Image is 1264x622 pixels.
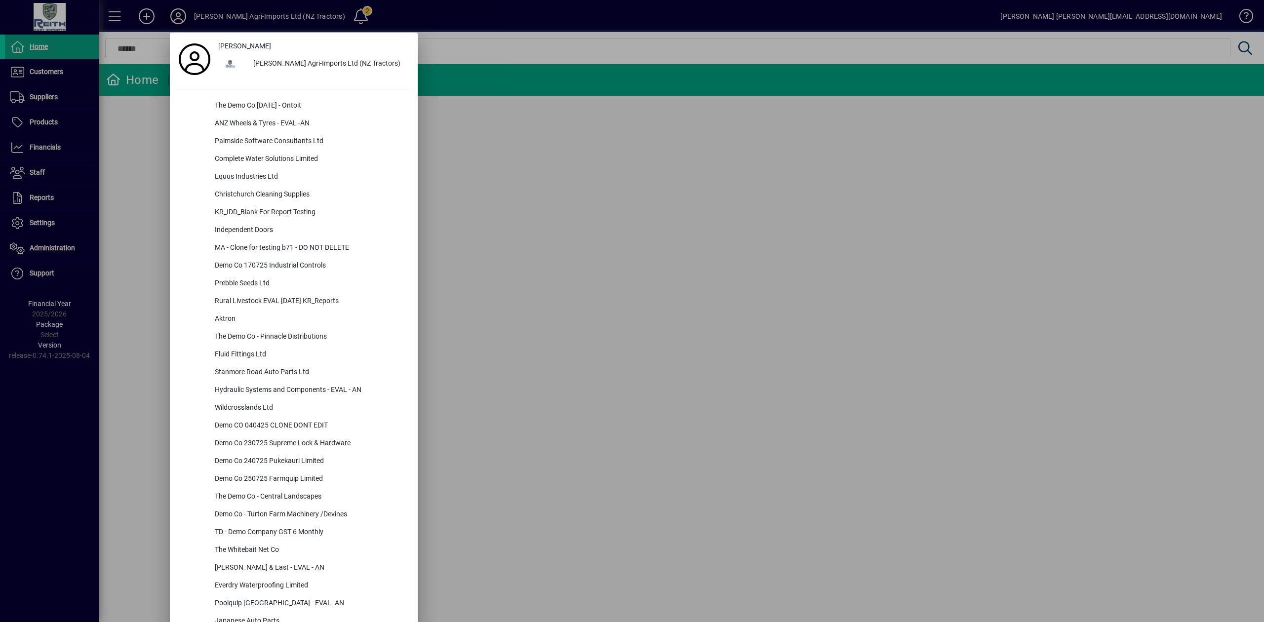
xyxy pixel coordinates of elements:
div: Demo Co 250725 Farmquip Limited [207,470,413,488]
div: Equus Industries Ltd [207,168,413,186]
div: The Demo Co - Pinnacle Distributions [207,328,413,346]
button: Poolquip [GEOGRAPHIC_DATA] - EVAL -AN [175,595,413,613]
button: Everdry Waterproofing Limited [175,577,413,595]
div: Demo CO 040425 CLONE DONT EDIT [207,417,413,435]
button: Wildcrosslands Ltd [175,399,413,417]
button: Aktron [175,311,413,328]
span: [PERSON_NAME] [218,41,271,51]
div: Wildcrosslands Ltd [207,399,413,417]
div: Demo Co 170725 Industrial Controls [207,257,413,275]
div: Rural Livestock EVAL [DATE] KR_Reports [207,293,413,311]
button: Demo Co 250725 Farmquip Limited [175,470,413,488]
div: [PERSON_NAME] & East - EVAL - AN [207,559,413,577]
button: Equus Industries Ltd [175,168,413,186]
div: MA - Clone for testing b71 - DO NOT DELETE [207,239,413,257]
button: The Demo Co [DATE] - Ontoit [175,97,413,115]
div: The Demo Co [DATE] - Ontoit [207,97,413,115]
div: Palmside Software Consultants Ltd [207,133,413,151]
button: ANZ Wheels & Tyres - EVAL -AN [175,115,413,133]
button: Hydraulic Systems and Components - EVAL - AN [175,382,413,399]
button: Rural Livestock EVAL [DATE] KR_Reports [175,293,413,311]
button: Fluid Fittings Ltd [175,346,413,364]
div: Hydraulic Systems and Components - EVAL - AN [207,382,413,399]
button: The Whitebait Net Co [175,542,413,559]
div: Independent Doors [207,222,413,239]
div: Demo Co 240725 Pukekauri Limited [207,453,413,470]
div: The Whitebait Net Co [207,542,413,559]
div: TD - Demo Company GST 6 Monthly [207,524,413,542]
button: Demo Co - Turton Farm Machinery /Devines [175,506,413,524]
div: The Demo Co - Central Landscapes [207,488,413,506]
div: Prebble Seeds Ltd [207,275,413,293]
div: Demo Co 230725 Supreme Lock & Hardware [207,435,413,453]
button: Demo Co 240725 Pukekauri Limited [175,453,413,470]
button: [PERSON_NAME] Agri-Imports Ltd (NZ Tractors) [214,55,413,73]
div: Poolquip [GEOGRAPHIC_DATA] - EVAL -AN [207,595,413,613]
div: [PERSON_NAME] Agri-Imports Ltd (NZ Tractors) [245,55,413,73]
div: Stanmore Road Auto Parts Ltd [207,364,413,382]
button: The Demo Co - Pinnacle Distributions [175,328,413,346]
button: Christchurch Cleaning Supplies [175,186,413,204]
button: TD - Demo Company GST 6 Monthly [175,524,413,542]
div: Christchurch Cleaning Supplies [207,186,413,204]
div: Complete Water Solutions Limited [207,151,413,168]
div: Fluid Fittings Ltd [207,346,413,364]
div: Everdry Waterproofing Limited [207,577,413,595]
div: KR_IDD_Blank For Report Testing [207,204,413,222]
button: Independent Doors [175,222,413,239]
button: Palmside Software Consultants Ltd [175,133,413,151]
button: [PERSON_NAME] & East - EVAL - AN [175,559,413,577]
div: ANZ Wheels & Tyres - EVAL -AN [207,115,413,133]
button: Demo CO 040425 CLONE DONT EDIT [175,417,413,435]
a: Profile [175,50,214,68]
button: The Demo Co - Central Landscapes [175,488,413,506]
button: KR_IDD_Blank For Report Testing [175,204,413,222]
button: Complete Water Solutions Limited [175,151,413,168]
a: [PERSON_NAME] [214,38,413,55]
button: Demo Co 170725 Industrial Controls [175,257,413,275]
button: Prebble Seeds Ltd [175,275,413,293]
button: Demo Co 230725 Supreme Lock & Hardware [175,435,413,453]
div: Aktron [207,311,413,328]
button: MA - Clone for testing b71 - DO NOT DELETE [175,239,413,257]
button: Stanmore Road Auto Parts Ltd [175,364,413,382]
div: Demo Co - Turton Farm Machinery /Devines [207,506,413,524]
